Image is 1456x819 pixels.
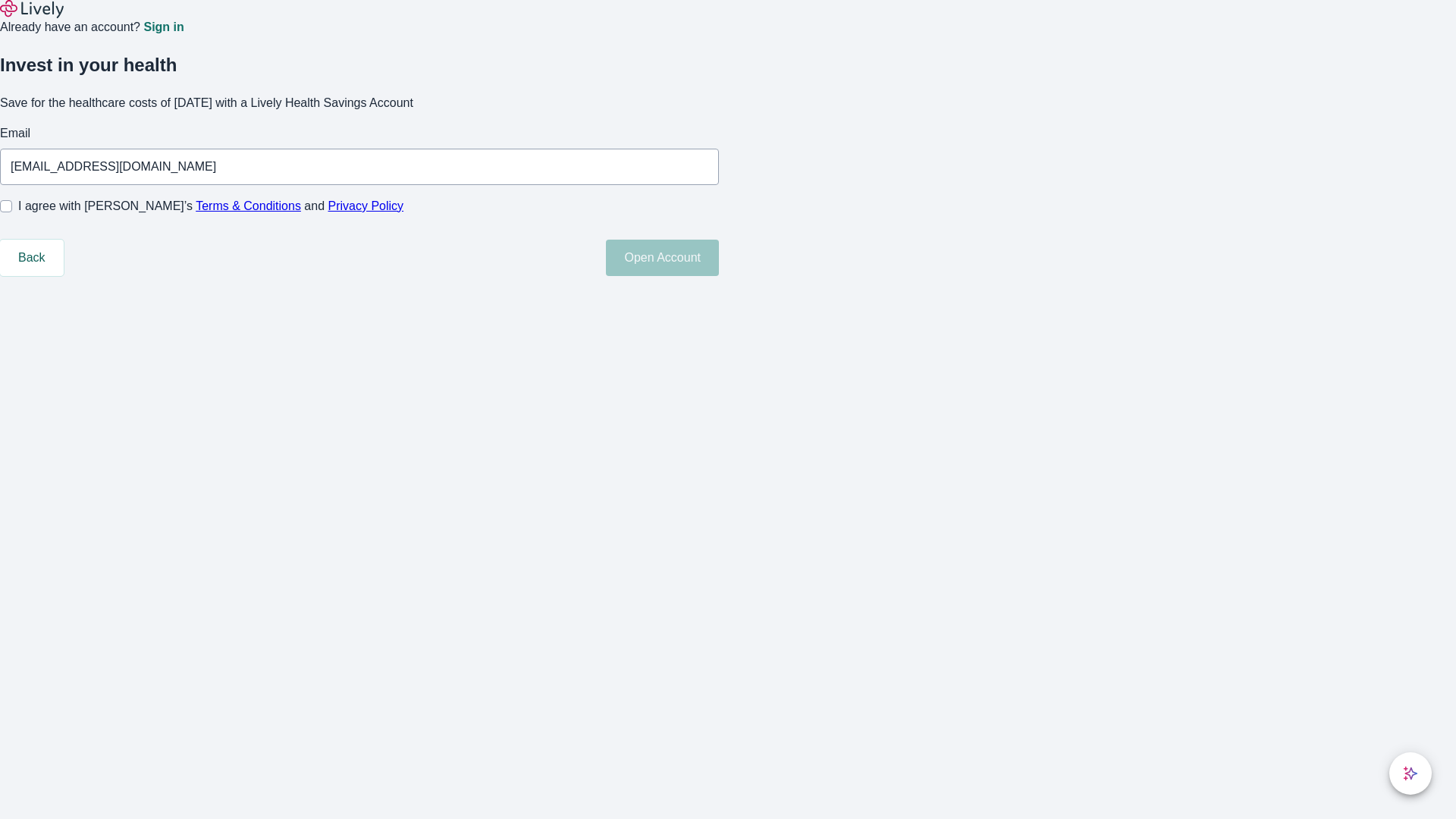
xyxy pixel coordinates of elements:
button: chat [1389,752,1432,795]
span: I agree with [PERSON_NAME]’s and [18,197,403,215]
a: Sign in [143,21,184,33]
svg: Lively AI Assistant [1403,766,1418,781]
a: Privacy Policy [328,199,404,212]
a: Terms & Conditions [196,199,301,212]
